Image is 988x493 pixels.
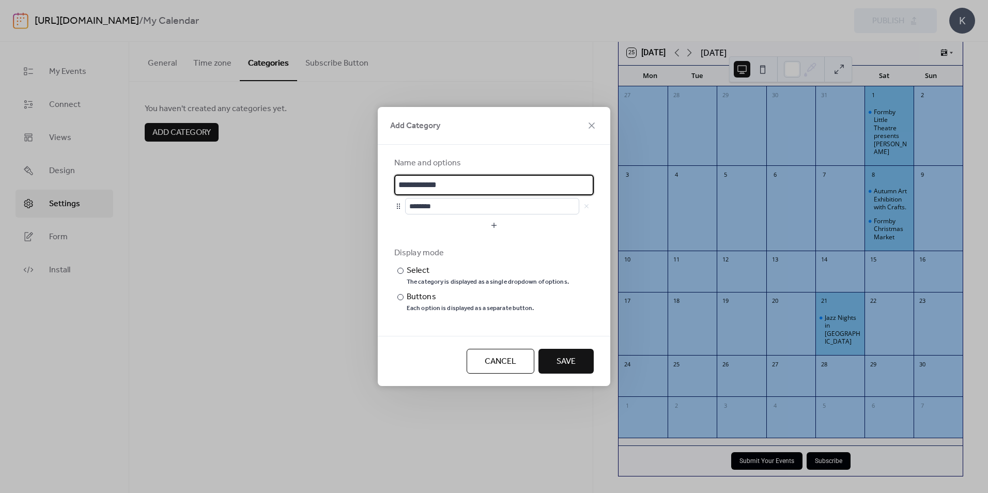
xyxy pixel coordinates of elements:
div: Select [407,265,567,277]
button: Cancel [467,349,534,374]
span: Cancel [485,356,516,368]
div: The category is displayed as a single dropdown of options. [407,278,569,286]
div: Each option is displayed as a separate button. [407,304,534,313]
div: Display mode [394,247,592,259]
div: Name and options [394,157,592,170]
div: Buttons [407,291,532,303]
span: Save [557,356,576,368]
span: Add Category [390,120,440,132]
button: Save [538,349,594,374]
